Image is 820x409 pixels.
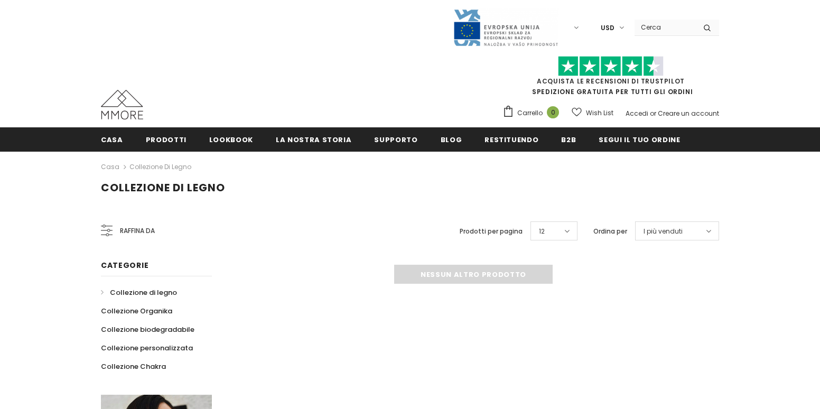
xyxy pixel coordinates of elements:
a: Prodotti [146,127,187,151]
span: Collezione di legno [101,180,225,195]
a: Collezione Organika [101,302,172,320]
a: Collezione Chakra [101,357,166,376]
span: or [650,109,656,118]
span: Restituendo [484,135,538,145]
img: Casi MMORE [101,90,143,119]
span: Collezione Chakra [101,361,166,371]
img: Fidati di Pilot Stars [558,56,664,77]
img: Javni Razpis [453,8,558,47]
span: I più venduti [644,226,683,237]
span: Categorie [101,260,148,271]
span: Collezione biodegradabile [101,324,194,334]
span: SPEDIZIONE GRATUITA PER TUTTI GLI ORDINI [502,61,719,96]
span: Collezione personalizzata [101,343,193,353]
span: 0 [547,106,559,118]
span: 12 [539,226,545,237]
a: La nostra storia [276,127,351,151]
input: Search Site [635,20,695,35]
span: Lookbook [209,135,253,145]
a: Collezione personalizzata [101,339,193,357]
span: Blog [441,135,462,145]
span: Segui il tuo ordine [599,135,680,145]
span: Carrello [517,108,543,118]
a: Carrello 0 [502,105,564,121]
span: Prodotti [146,135,187,145]
span: Collezione di legno [110,287,177,298]
a: Blog [441,127,462,151]
a: Segui il tuo ordine [599,127,680,151]
label: Ordina per [593,226,627,237]
a: Acquista le recensioni di TrustPilot [537,77,685,86]
a: Collezione di legno [129,162,191,171]
span: Wish List [586,108,613,118]
a: Wish List [572,104,613,122]
a: Collezione di legno [101,283,177,302]
a: Lookbook [209,127,253,151]
label: Prodotti per pagina [460,226,523,237]
a: Casa [101,127,123,151]
a: Collezione biodegradabile [101,320,194,339]
span: Collezione Organika [101,306,172,316]
a: Casa [101,161,119,173]
span: Raffina da [120,225,155,237]
span: La nostra storia [276,135,351,145]
span: USD [601,23,614,33]
a: Restituendo [484,127,538,151]
a: Creare un account [658,109,719,118]
a: Javni Razpis [453,23,558,32]
a: Accedi [626,109,648,118]
span: supporto [374,135,417,145]
span: B2B [561,135,576,145]
a: supporto [374,127,417,151]
a: B2B [561,127,576,151]
span: Casa [101,135,123,145]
